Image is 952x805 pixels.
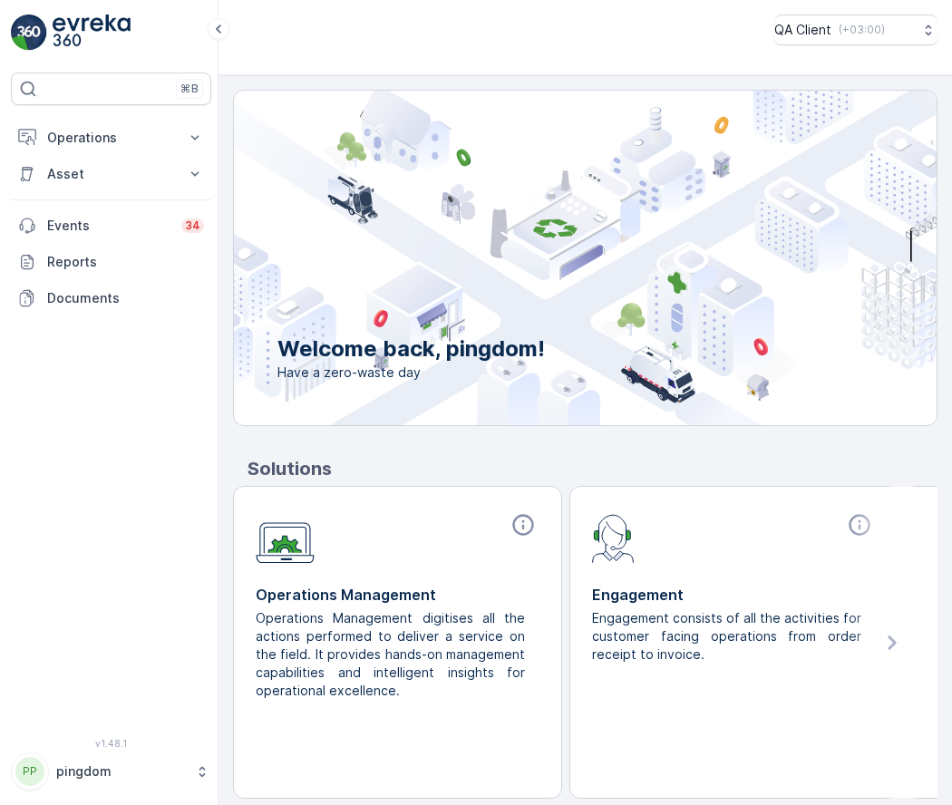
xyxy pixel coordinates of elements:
p: Solutions [248,455,937,482]
button: PPpingdom [11,752,211,790]
p: Engagement [592,584,876,606]
img: module-icon [592,512,635,563]
p: 34 [185,218,200,233]
span: v 1.48.1 [11,738,211,749]
p: ( +03:00 ) [839,23,885,37]
p: Operations Management digitises all the actions performed to deliver a service on the field. It p... [256,609,525,700]
button: QA Client(+03:00) [774,15,937,45]
button: Operations [11,120,211,156]
p: Welcome back, pingdom! [277,335,545,364]
img: city illustration [152,91,937,425]
p: Events [47,217,170,235]
p: QA Client [774,21,831,39]
p: Documents [47,289,204,307]
a: Events34 [11,208,211,244]
p: Asset [47,165,175,183]
span: Have a zero-waste day [277,364,545,382]
img: logo_light-DOdMpM7g.png [53,15,131,51]
a: Reports [11,244,211,280]
p: Operations [47,129,175,147]
a: Documents [11,280,211,316]
p: Operations Management [256,584,539,606]
img: logo [11,15,47,51]
p: pingdom [56,762,186,781]
p: ⌘B [180,82,199,96]
img: module-icon [256,512,315,564]
div: PP [15,757,44,786]
button: Asset [11,156,211,192]
p: Engagement consists of all the activities for customer facing operations from order receipt to in... [592,609,861,664]
p: Reports [47,253,204,271]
